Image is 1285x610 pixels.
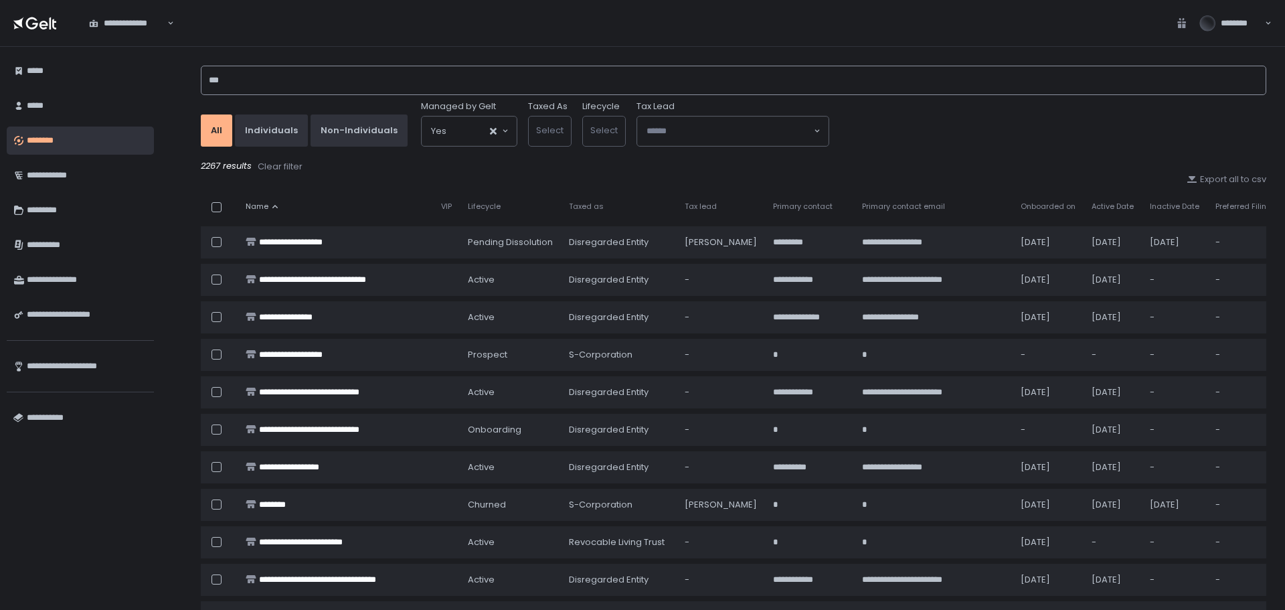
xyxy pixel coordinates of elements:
[446,125,489,138] input: Search for option
[569,424,669,436] div: Disregarded Entity
[468,536,495,548] span: active
[685,461,757,473] div: -
[1150,499,1199,511] div: [DATE]
[1150,274,1199,286] div: -
[1092,236,1134,248] div: [DATE]
[1021,202,1076,212] span: Onboarded on
[569,499,669,511] div: S-Corporation
[1092,202,1134,212] span: Active Date
[1092,349,1134,361] div: -
[685,202,717,212] span: Tax lead
[1092,461,1134,473] div: [DATE]
[685,499,757,511] div: [PERSON_NAME]
[590,124,618,137] span: Select
[490,128,497,135] button: Clear Selected
[1150,424,1199,436] div: -
[468,202,501,212] span: Lifecycle
[468,424,521,436] span: onboarding
[468,499,506,511] span: churned
[1215,311,1272,323] div: -
[468,349,507,361] span: prospect
[1021,499,1076,511] div: [DATE]
[569,274,669,286] div: Disregarded Entity
[246,202,268,212] span: Name
[637,117,829,146] div: Search for option
[1021,349,1076,361] div: -
[421,100,496,112] span: Managed by Gelt
[1021,386,1076,398] div: [DATE]
[1215,274,1272,286] div: -
[569,349,669,361] div: S-Corporation
[1092,574,1134,586] div: [DATE]
[1150,349,1199,361] div: -
[468,236,553,248] span: pending Dissolution
[1150,311,1199,323] div: -
[201,115,232,147] button: All
[569,461,669,473] div: Disregarded Entity
[201,160,1266,173] div: 2267 results
[1092,499,1134,511] div: [DATE]
[647,125,812,138] input: Search for option
[441,202,452,212] span: VIP
[1092,424,1134,436] div: [DATE]
[773,202,833,212] span: Primary contact
[569,536,669,548] div: Revocable Living Trust
[685,349,757,361] div: -
[1021,461,1076,473] div: [DATE]
[311,115,408,147] button: Non-Individuals
[685,386,757,398] div: -
[468,461,495,473] span: active
[211,125,222,137] div: All
[685,536,757,548] div: -
[1150,461,1199,473] div: -
[1021,274,1076,286] div: [DATE]
[1215,499,1272,511] div: -
[685,236,757,248] div: [PERSON_NAME]
[431,125,446,138] span: Yes
[257,160,303,173] button: Clear filter
[1215,349,1272,361] div: -
[80,9,174,37] div: Search for option
[1150,536,1199,548] div: -
[1021,536,1076,548] div: [DATE]
[1092,274,1134,286] div: [DATE]
[569,202,604,212] span: Taxed as
[685,574,757,586] div: -
[165,17,166,30] input: Search for option
[1215,236,1272,248] div: -
[569,386,669,398] div: Disregarded Entity
[245,125,298,137] div: Individuals
[321,125,398,137] div: Non-Individuals
[1150,386,1199,398] div: -
[582,100,620,112] label: Lifecycle
[569,574,669,586] div: Disregarded Entity
[1092,311,1134,323] div: [DATE]
[1215,574,1272,586] div: -
[1021,574,1076,586] div: [DATE]
[468,574,495,586] span: active
[1150,202,1199,212] span: Inactive Date
[1021,424,1076,436] div: -
[528,100,568,112] label: Taxed As
[258,161,303,173] div: Clear filter
[1215,461,1272,473] div: -
[422,117,517,146] div: Search for option
[235,115,308,147] button: Individuals
[1215,536,1272,548] div: -
[685,424,757,436] div: -
[536,124,564,137] span: Select
[636,100,675,112] span: Tax Lead
[1021,311,1076,323] div: [DATE]
[468,386,495,398] span: active
[1187,173,1266,185] button: Export all to csv
[1215,202,1272,212] span: Preferred Filing
[1215,386,1272,398] div: -
[685,274,757,286] div: -
[1150,574,1199,586] div: -
[1215,424,1272,436] div: -
[1150,236,1199,248] div: [DATE]
[1092,536,1134,548] div: -
[1021,236,1076,248] div: [DATE]
[468,311,495,323] span: active
[685,311,757,323] div: -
